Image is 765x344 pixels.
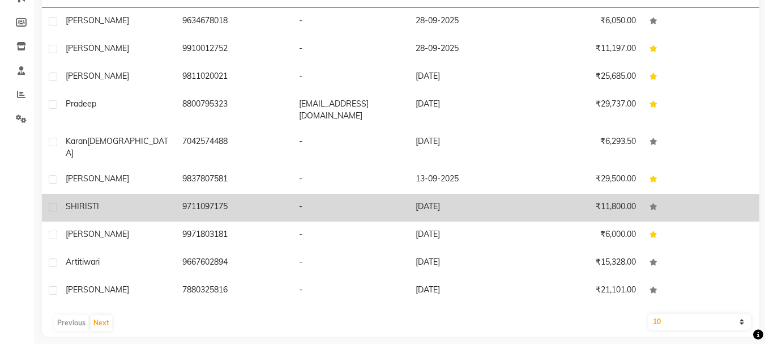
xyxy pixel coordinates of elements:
span: [PERSON_NAME] [66,43,129,53]
td: - [292,277,409,305]
td: [DATE] [409,277,525,305]
span: [DEMOGRAPHIC_DATA] [66,136,168,158]
td: 9910012752 [176,36,292,63]
td: ₹6,293.50 [526,129,643,166]
td: ₹11,197.00 [526,36,643,63]
td: - [292,63,409,91]
td: ₹6,050.00 [526,8,643,36]
td: ₹25,685.00 [526,63,643,91]
td: 7042574488 [176,129,292,166]
td: 9634678018 [176,8,292,36]
td: - [292,129,409,166]
td: - [292,222,409,249]
td: 9811020021 [176,63,292,91]
td: ₹29,737.00 [526,91,643,129]
span: pradeep [66,99,96,109]
td: [DATE] [409,63,525,91]
td: 8800795323 [176,91,292,129]
td: [EMAIL_ADDRESS][DOMAIN_NAME] [292,91,409,129]
td: [DATE] [409,194,525,222]
span: [PERSON_NAME] [66,229,129,239]
td: 9837807581 [176,166,292,194]
button: Next [91,315,112,331]
span: [PERSON_NAME] [66,284,129,295]
td: - [292,194,409,222]
td: [DATE] [409,249,525,277]
td: - [292,249,409,277]
td: [DATE] [409,91,525,129]
td: - [292,8,409,36]
td: 9971803181 [176,222,292,249]
td: 28-09-2025 [409,36,525,63]
td: [DATE] [409,129,525,166]
span: tiwari [79,257,100,267]
td: - [292,36,409,63]
td: ₹29,500.00 [526,166,643,194]
td: 28-09-2025 [409,8,525,36]
td: 9667602894 [176,249,292,277]
td: - [292,166,409,194]
span: [PERSON_NAME] [66,173,129,184]
td: ₹21,101.00 [526,277,643,305]
td: ₹6,000.00 [526,222,643,249]
td: [DATE] [409,222,525,249]
td: ₹11,800.00 [526,194,643,222]
td: 13-09-2025 [409,166,525,194]
span: SHIRISTI [66,201,99,211]
td: 9711097175 [176,194,292,222]
span: arti [66,257,79,267]
span: [PERSON_NAME] [66,71,129,81]
td: 7880325816 [176,277,292,305]
span: karan [66,136,87,146]
span: [PERSON_NAME] [66,15,129,26]
td: ₹15,328.00 [526,249,643,277]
